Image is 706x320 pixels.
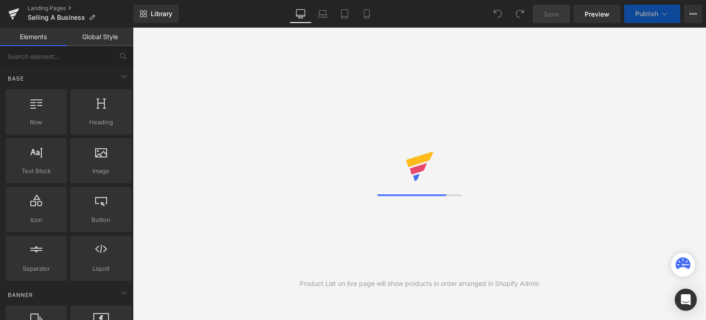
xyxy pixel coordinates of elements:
a: Laptop [312,5,334,23]
span: Selling A Business [28,14,85,21]
span: Text Block [8,166,64,176]
span: Separator [8,264,64,273]
span: Publish [635,10,658,17]
a: Global Style [67,28,133,46]
button: Undo [489,5,507,23]
span: Banner [7,291,34,299]
a: Landing Pages [28,5,133,12]
a: Mobile [356,5,378,23]
div: Product List on live page will show products in order arranged in Shopify Admin [300,279,539,289]
span: Base [7,74,25,83]
span: Row [8,117,64,127]
button: Publish [624,5,680,23]
span: Library [151,10,172,18]
span: Image [73,166,129,176]
a: Preview [574,5,621,23]
span: Preview [585,9,609,19]
span: Icon [8,215,64,225]
a: New Library [133,5,179,23]
span: Button [73,215,129,225]
button: Redo [511,5,529,23]
a: Desktop [290,5,312,23]
a: Tablet [334,5,356,23]
div: Open Intercom Messenger [675,289,697,311]
span: Liquid [73,264,129,273]
span: Heading [73,117,129,127]
span: Save [544,9,559,19]
button: More [684,5,702,23]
